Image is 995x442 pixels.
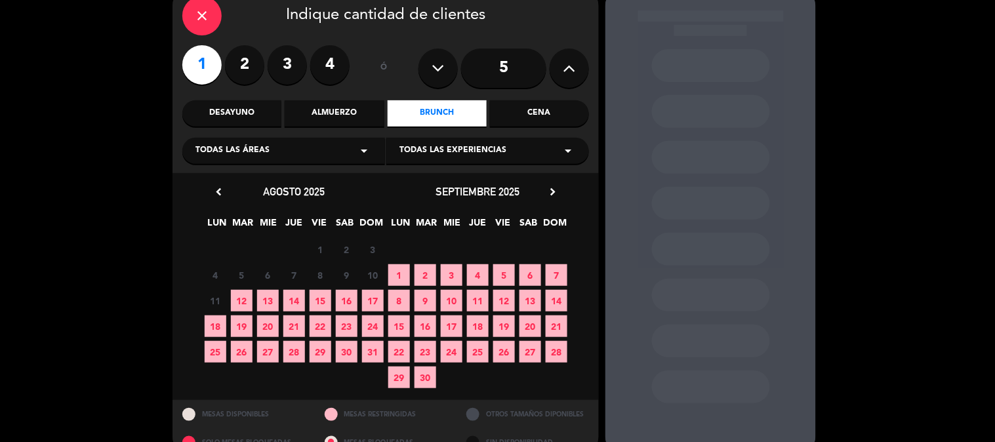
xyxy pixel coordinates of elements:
[399,144,506,157] span: Todas las experiencias
[336,315,357,337] span: 23
[257,264,279,286] span: 6
[263,185,325,198] span: agosto 2025
[231,264,253,286] span: 5
[493,341,515,363] span: 26
[415,315,436,337] span: 16
[416,215,437,237] span: MAR
[257,315,279,337] span: 20
[309,215,331,237] span: VIE
[336,341,357,363] span: 30
[493,290,515,311] span: 12
[182,100,281,127] div: Desayuno
[546,264,567,286] span: 7
[519,264,541,286] span: 6
[560,143,576,159] i: arrow_drop_down
[546,290,567,311] span: 14
[546,341,567,363] span: 28
[362,290,384,311] span: 17
[268,45,307,85] label: 3
[173,400,315,428] div: MESAS DISPONIBLES
[231,341,253,363] span: 26
[362,239,384,260] span: 3
[388,341,410,363] span: 22
[310,290,331,311] span: 15
[467,315,489,337] span: 18
[336,264,357,286] span: 9
[283,341,305,363] span: 28
[205,315,226,337] span: 18
[436,185,519,198] span: septiembre 2025
[519,290,541,311] span: 13
[441,315,462,337] span: 17
[388,264,410,286] span: 1
[388,367,410,388] span: 29
[363,45,405,91] div: ó
[194,8,210,24] i: close
[519,341,541,363] span: 27
[519,315,541,337] span: 20
[195,144,270,157] span: Todas las áreas
[467,215,489,237] span: JUE
[546,185,559,199] i: chevron_right
[388,315,410,337] span: 15
[231,290,253,311] span: 12
[362,315,384,337] span: 24
[415,341,436,363] span: 23
[336,290,357,311] span: 16
[356,143,372,159] i: arrow_drop_down
[518,215,540,237] span: SAB
[441,264,462,286] span: 3
[335,215,356,237] span: SAB
[258,215,279,237] span: MIE
[467,290,489,311] span: 11
[362,264,384,286] span: 10
[310,264,331,286] span: 8
[257,341,279,363] span: 27
[390,215,412,237] span: LUN
[546,315,567,337] span: 21
[225,45,264,85] label: 2
[283,290,305,311] span: 14
[283,215,305,237] span: JUE
[415,367,436,388] span: 30
[205,264,226,286] span: 4
[310,315,331,337] span: 22
[310,45,350,85] label: 4
[467,341,489,363] span: 25
[336,239,357,260] span: 2
[231,315,253,337] span: 19
[415,290,436,311] span: 9
[283,264,305,286] span: 7
[467,264,489,286] span: 4
[360,215,382,237] span: DOM
[205,341,226,363] span: 25
[441,215,463,237] span: MIE
[493,315,515,337] span: 19
[441,341,462,363] span: 24
[441,290,462,311] span: 10
[544,215,565,237] span: DOM
[212,185,226,199] i: chevron_left
[283,315,305,337] span: 21
[257,290,279,311] span: 13
[182,45,222,85] label: 1
[285,100,384,127] div: Almuerzo
[493,215,514,237] span: VIE
[362,341,384,363] span: 31
[207,215,228,237] span: LUN
[493,264,515,286] span: 5
[310,239,331,260] span: 1
[388,290,410,311] span: 8
[315,400,457,428] div: MESAS RESTRINGIDAS
[457,400,599,428] div: OTROS TAMAÑOS DIPONIBLES
[310,341,331,363] span: 29
[205,290,226,311] span: 11
[415,264,436,286] span: 2
[490,100,589,127] div: Cena
[232,215,254,237] span: MAR
[388,100,487,127] div: Brunch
